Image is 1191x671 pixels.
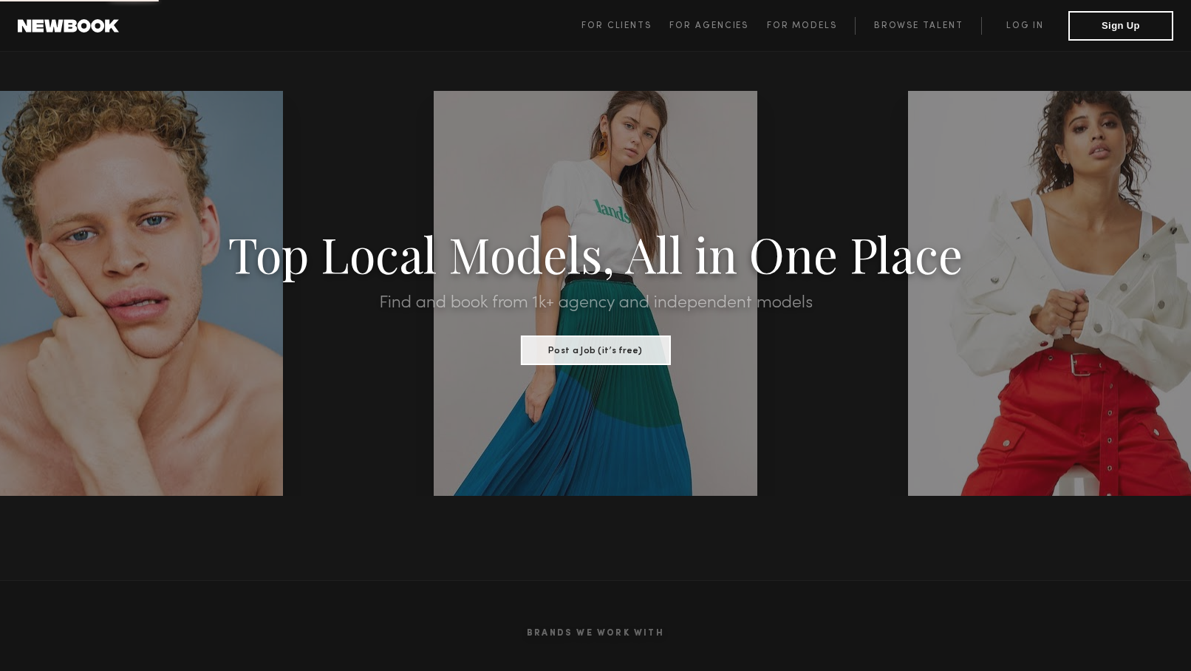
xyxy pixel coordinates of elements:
[767,17,856,35] a: For Models
[669,21,748,30] span: For Agencies
[855,17,981,35] a: Browse Talent
[767,21,837,30] span: For Models
[581,21,652,30] span: For Clients
[1068,11,1173,41] button: Sign Up
[521,341,671,357] a: Post a Job (it’s free)
[521,335,671,365] button: Post a Job (it’s free)
[669,17,766,35] a: For Agencies
[981,17,1068,35] a: Log in
[152,610,1039,656] h2: Brands We Work With
[581,17,669,35] a: For Clients
[89,294,1102,312] h2: Find and book from 1k+ agency and independent models
[89,231,1102,276] h1: Top Local Models, All in One Place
